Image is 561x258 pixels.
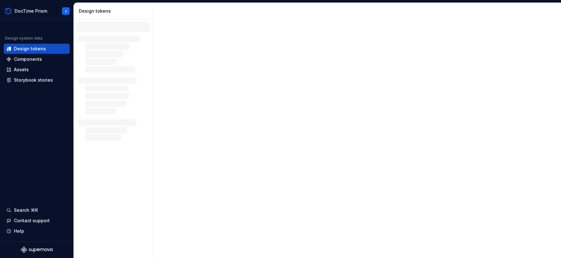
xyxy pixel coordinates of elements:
svg: Supernova Logo [21,247,53,253]
a: Storybook stories [4,75,70,85]
button: Help [4,226,70,236]
div: Storybook stories [14,77,53,83]
a: Components [4,54,70,64]
button: DocTime PrismJ [1,4,72,18]
div: Search ⌘K [14,207,38,213]
div: Design tokens [79,8,150,14]
div: DocTime Prism [15,8,47,14]
a: Assets [4,65,70,75]
div: Assets [14,66,29,73]
div: Help [14,228,24,234]
button: Search ⌘K [4,205,70,215]
a: Design tokens [4,44,70,54]
button: Contact support [4,216,70,226]
img: 90418a54-4231-473e-b32d-b3dd03b28af1.png [4,7,12,15]
div: J [65,9,67,14]
div: Design system data [5,36,42,41]
div: Components [14,56,42,62]
div: Design tokens [14,46,46,52]
div: Contact support [14,217,50,224]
